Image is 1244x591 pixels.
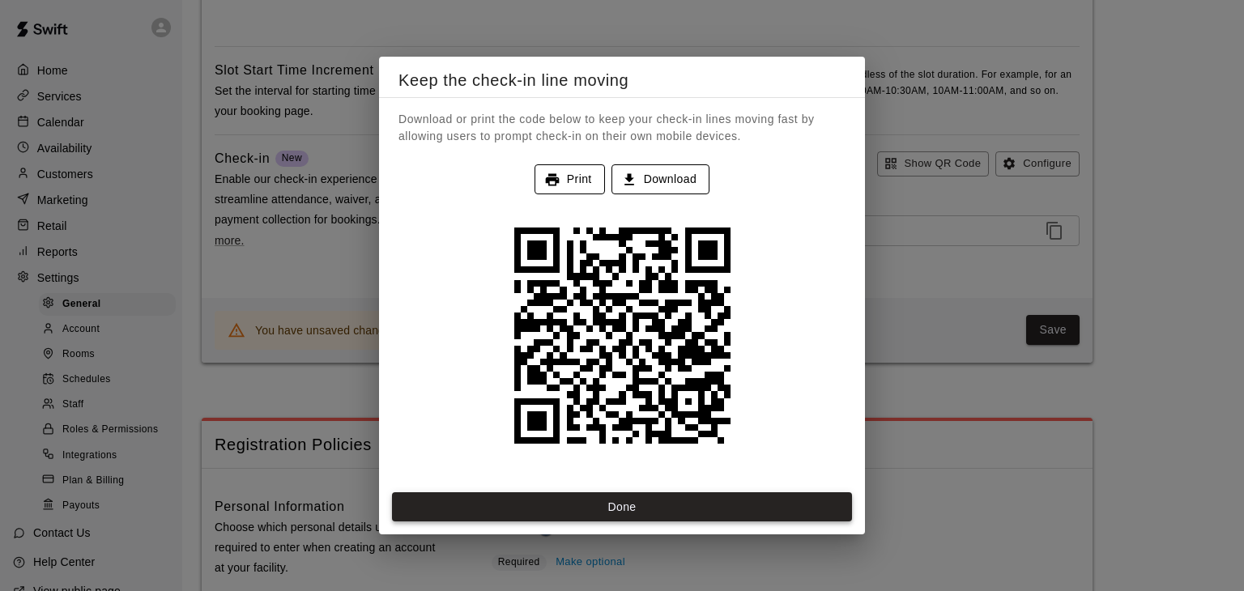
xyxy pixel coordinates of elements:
[392,492,852,522] button: Done
[398,70,846,91] h5: Keep the check-in line moving
[501,214,743,457] img: Self Check-in QR Code
[398,111,833,145] p: Download or print the code below to keep your check-in lines moving fast by allowing users to pro...
[611,164,709,194] button: Download
[535,164,605,194] button: Print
